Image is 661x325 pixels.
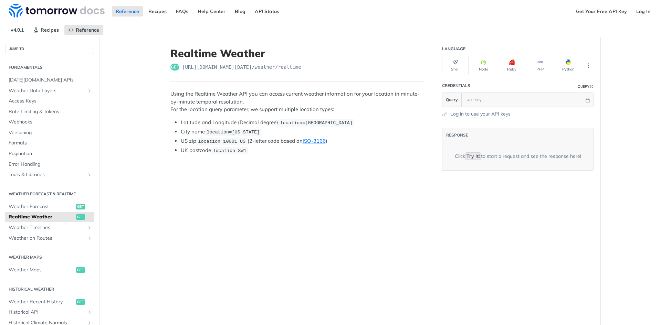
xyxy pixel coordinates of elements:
[5,265,94,275] a: Weather Mapsget
[9,4,105,18] img: Tomorrow.io Weather API Docs
[9,98,92,105] span: Access Keys
[76,214,85,220] span: get
[76,204,85,209] span: get
[76,299,85,305] span: get
[181,147,424,154] li: UK postcode
[303,138,326,144] a: ISO-3166
[76,267,85,273] span: get
[527,56,553,75] button: PHP
[9,309,85,316] span: Historical API
[196,138,248,145] code: location=10001 US
[585,63,591,69] svg: More ellipsis
[470,56,497,75] button: Node
[5,286,94,292] h2: Historical Weather
[442,46,465,52] div: Language
[41,27,59,33] span: Recipes
[5,212,94,222] a: Realtime Weatherget
[5,223,94,233] a: Weather TimelinesShow subpages for Weather Timelines
[9,214,74,220] span: Realtime Weather
[251,6,283,17] a: API Status
[5,44,94,54] button: JUMP TO
[87,88,92,94] button: Show subpages for Weather Data Layers
[442,83,470,89] div: Credentials
[5,297,94,307] a: Weather Recent Historyget
[112,6,143,17] a: Reference
[5,138,94,148] a: Formats
[9,171,85,178] span: Tools & Libraries
[194,6,229,17] a: Help Center
[442,93,462,107] button: Query
[145,6,170,17] a: Recipes
[578,84,589,89] div: Query
[5,117,94,127] a: Webhooks
[450,110,511,118] a: Log in to use your API keys
[170,64,179,71] span: get
[9,77,92,84] span: [DATE][DOMAIN_NAME] APIs
[9,87,85,94] span: Weather Data Layers
[5,86,94,96] a: Weather Data LayersShow subpages for Weather Data Layers
[9,150,92,157] span: Pagination
[5,191,94,197] h2: Weather Forecast & realtime
[87,172,92,177] button: Show subpages for Tools & Libraries
[446,132,469,139] button: RESPONSE
[5,64,94,71] h2: Fundamentals
[455,153,581,160] div: Click to start a request and see the response here!
[29,25,63,35] a: Recipes
[9,108,92,115] span: Rate Limiting & Tokens
[9,267,74,273] span: Weather Maps
[583,61,594,71] button: More Languages
[64,25,103,35] a: Reference
[5,233,94,243] a: Weather on RoutesShow subpages for Weather on Routes
[5,159,94,170] a: Error Handling
[499,56,525,75] button: Ruby
[7,25,28,35] span: v4.0.1
[205,129,262,136] code: location=[US_STATE]
[181,119,424,127] li: Latitude and Longitude (Decimal degree)
[9,119,92,126] span: Webhooks
[632,6,654,17] a: Log In
[87,225,92,230] button: Show subpages for Weather Timelines
[9,161,92,168] span: Error Handling
[555,56,581,75] button: Python
[5,202,94,212] a: Weather Forecastget
[9,299,74,305] span: Weather Recent History
[9,140,92,147] span: Formats
[578,84,594,89] div: QueryInformation
[170,47,424,59] h1: Realtime Weather
[5,170,94,180] a: Tools & LibrariesShow subpages for Tools & Libraries
[9,224,85,231] span: Weather Timelines
[5,75,94,85] a: [DATE][DOMAIN_NAME] APIs
[446,97,458,103] span: Query
[5,128,94,138] a: Versioning
[181,128,424,136] li: City name
[87,236,92,241] button: Show subpages for Weather on Routes
[181,137,424,145] li: US zip (2-letter code based on )
[182,64,301,71] span: https://api.tomorrow.io/v4/weather/realtime
[572,6,631,17] a: Get Your Free API Key
[170,90,424,113] p: Using the Realtime Weather API you can access current weather information for your location in mi...
[9,235,85,242] span: Weather on Routes
[463,93,584,107] input: apikey
[9,203,74,210] span: Weather Forecast
[590,85,594,88] i: Information
[87,310,92,315] button: Show subpages for Historical API
[278,119,354,126] code: location=[GEOGRAPHIC_DATA]
[231,6,249,17] a: Blog
[211,147,248,154] code: location=SW1
[442,56,469,75] button: Shell
[5,96,94,106] a: Access Keys
[465,152,481,160] code: Try It!
[584,96,591,103] button: Hide
[172,6,192,17] a: FAQs
[5,149,94,159] a: Pagination
[5,107,94,117] a: Rate Limiting & Tokens
[5,307,94,317] a: Historical APIShow subpages for Historical API
[5,254,94,260] h2: Weather Maps
[9,129,92,136] span: Versioning
[76,27,99,33] span: Reference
